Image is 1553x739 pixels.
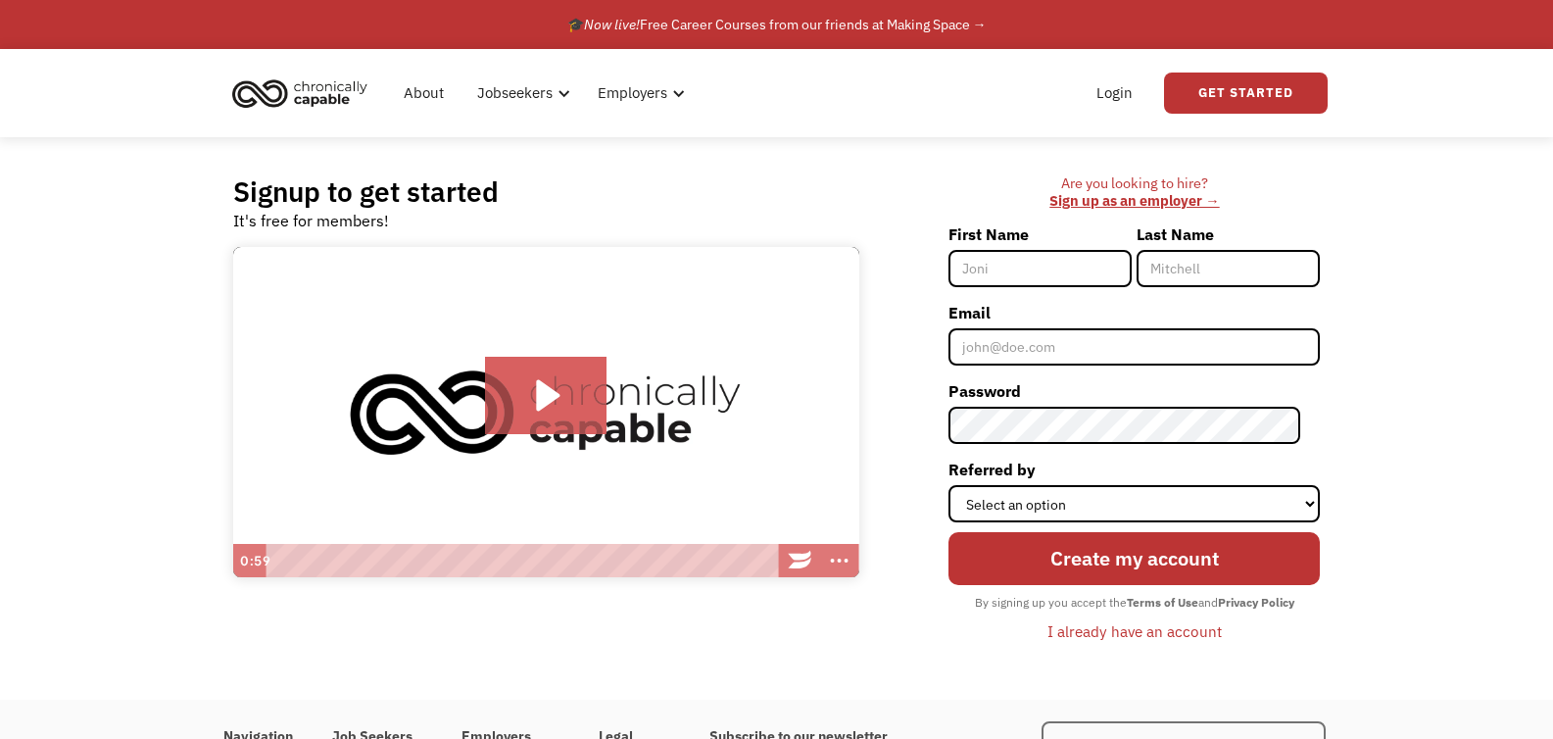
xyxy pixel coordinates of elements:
[948,219,1132,250] label: First Name
[1127,595,1198,610] strong: Terms of Use
[226,72,382,115] a: home
[1137,250,1320,287] input: Mitchell
[586,62,691,124] div: Employers
[477,81,553,105] div: Jobseekers
[1137,219,1320,250] label: Last Name
[598,81,667,105] div: Employers
[948,328,1320,366] input: john@doe.com
[1218,595,1294,610] strong: Privacy Policy
[233,209,389,232] div: It's free for members!
[1049,191,1219,210] a: Sign up as an employer →
[226,72,373,115] img: Chronically Capable logo
[948,219,1320,649] form: Member-Signup-Form
[820,544,859,577] button: Show more buttons
[948,454,1320,485] label: Referred by
[567,13,987,36] div: 🎓 Free Career Courses from our friends at Making Space →
[948,297,1320,328] label: Email
[233,174,499,209] h2: Signup to get started
[233,247,859,578] img: Introducing Chronically Capable
[1033,615,1237,648] a: I already have an account
[485,357,607,435] button: Play Video: Introducing Chronically Capable
[948,532,1320,585] input: Create my account
[948,174,1320,211] div: Are you looking to hire? ‍
[948,375,1320,407] label: Password
[948,250,1132,287] input: Joni
[392,62,456,124] a: About
[781,544,820,577] a: Wistia Logo -- Learn More
[1164,73,1328,114] a: Get Started
[275,544,771,577] div: Playbar
[584,16,640,33] em: Now live!
[1047,619,1222,643] div: I already have an account
[465,62,576,124] div: Jobseekers
[965,590,1304,616] div: By signing up you accept the and
[1085,62,1144,124] a: Login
